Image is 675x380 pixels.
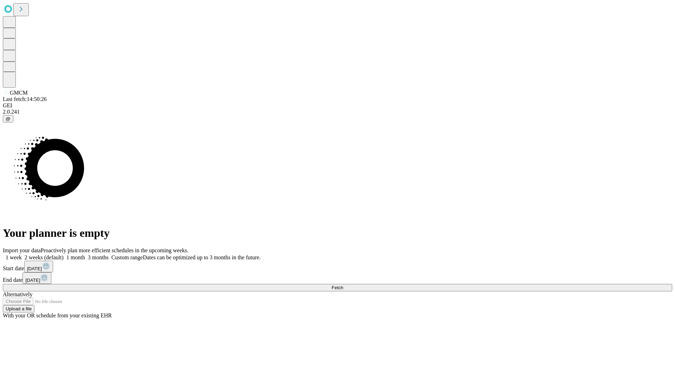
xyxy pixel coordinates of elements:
[3,305,34,312] button: Upload a file
[143,254,261,260] span: Dates can be optimized up to 3 months in the future.
[111,254,143,260] span: Custom range
[3,115,13,122] button: @
[25,278,40,283] span: [DATE]
[332,285,343,290] span: Fetch
[3,291,32,297] span: Alternatively
[6,254,22,260] span: 1 week
[3,272,672,284] div: End date
[3,247,41,253] span: Import your data
[25,254,64,260] span: 2 weeks (default)
[10,90,28,96] span: GMCM
[3,227,672,240] h1: Your planner is empty
[24,261,53,272] button: [DATE]
[3,102,672,109] div: GEI
[66,254,85,260] span: 1 month
[22,272,51,284] button: [DATE]
[3,312,112,318] span: With your OR schedule from your existing EHR
[88,254,109,260] span: 3 months
[6,116,11,121] span: @
[3,261,672,272] div: Start date
[3,109,672,115] div: 2.0.241
[3,284,672,291] button: Fetch
[3,96,47,102] span: Last fetch: 14:50:26
[41,247,188,253] span: Proactively plan more efficient schedules in the upcoming weeks.
[27,266,42,271] span: [DATE]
